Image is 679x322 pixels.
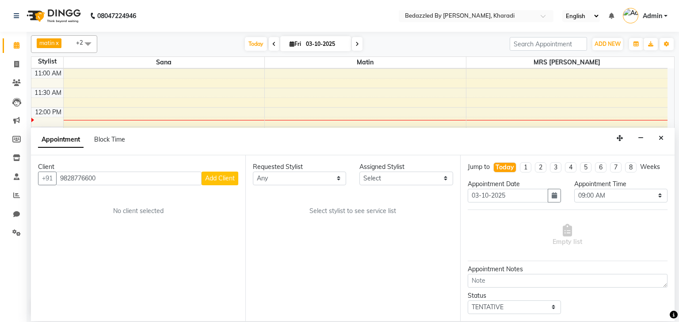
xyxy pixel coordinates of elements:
[287,41,303,47] span: Fri
[23,4,83,28] img: logo
[33,88,63,97] div: 11:30 AM
[205,174,235,182] span: Add Client
[580,162,591,172] li: 5
[265,57,466,68] span: matin
[595,41,621,47] span: ADD NEW
[520,162,531,172] li: 1
[640,162,660,172] div: Weeks
[535,162,546,172] li: 2
[33,108,63,117] div: 12:00 PM
[38,132,84,148] span: Appointment
[253,162,346,172] div: Requested Stylist
[468,265,668,274] div: Appointment Notes
[359,162,453,172] div: Assigned Stylist
[38,172,57,185] button: +91
[468,189,548,202] input: yyyy-mm-dd
[553,224,582,247] span: Empty list
[510,37,587,51] input: Search Appointment
[38,162,238,172] div: Client
[468,180,561,189] div: Appointment Date
[592,38,623,50] button: ADD NEW
[31,57,63,66] div: Stylist
[595,162,607,172] li: 6
[94,135,125,143] span: Block Time
[55,39,59,46] a: x
[643,11,662,21] span: Admin
[468,162,490,172] div: Jump to
[97,4,136,28] b: 08047224946
[33,69,63,78] div: 11:00 AM
[574,180,668,189] div: Appointment Time
[468,291,561,300] div: Status
[64,57,265,68] span: Sana
[625,162,637,172] li: 8
[76,39,90,46] span: +2
[655,131,668,145] button: Close
[59,206,217,216] div: No client selected
[56,172,202,185] input: Search by Name/Mobile/Email/Code
[550,162,561,172] li: 3
[466,57,668,68] span: MRS [PERSON_NAME]
[623,8,638,23] img: Admin
[39,39,55,46] span: matin
[303,37,347,51] input: 2025-10-03
[245,37,267,51] span: Today
[309,206,396,216] span: Select stylist to see service list
[610,162,622,172] li: 7
[565,162,576,172] li: 4
[496,163,514,172] div: Today
[33,127,63,136] div: 12:30 PM
[202,172,238,185] button: Add Client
